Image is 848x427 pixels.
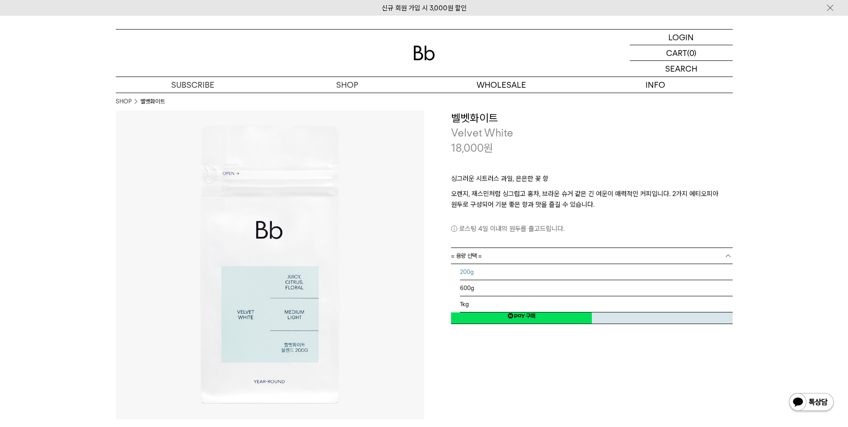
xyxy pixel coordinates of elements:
img: 벨벳화이트 [116,111,424,419]
p: SEARCH [665,61,697,77]
p: (0) [687,45,696,60]
p: 싱그러운 시트러스 과일, 은은한 꽃 향 [451,173,733,188]
button: 구매하기 [592,293,733,324]
p: 오렌지, 재스민처럼 싱그럽고 홍차, 브라운 슈거 같은 긴 여운이 매력적인 커피입니다. 2가지 에티오피아 원두로 구성되어 기분 좋은 향과 맛을 즐길 수 있습니다. [451,188,733,210]
p: WHOLESALE [424,77,578,93]
p: 로스팅 4일 이내의 원두를 출고드립니다. [451,223,733,234]
h3: 벨벳화이트 [451,111,733,126]
p: Velvet White [451,125,733,141]
p: 18,000 [451,141,493,156]
p: LOGIN [668,30,694,45]
span: = 용량 선택 = [451,248,482,264]
li: 600g [460,280,733,296]
a: 새창 [451,308,592,324]
p: CART [666,45,687,60]
a: SUBSCRIBE [116,77,270,93]
a: LOGIN [630,30,733,45]
li: 벨벳화이트 [140,97,165,106]
span: 원 [484,141,493,154]
a: 신규 회원 가입 시 3,000원 할인 [382,4,467,12]
p: INFO [578,77,733,93]
img: 카카오톡 채널 1:1 채팅 버튼 [788,392,835,414]
a: SHOP [116,97,131,106]
a: CART (0) [630,45,733,61]
img: 로고 [413,46,435,60]
a: SHOP [270,77,424,93]
li: 200g [460,264,733,280]
li: 1kg [460,296,733,312]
